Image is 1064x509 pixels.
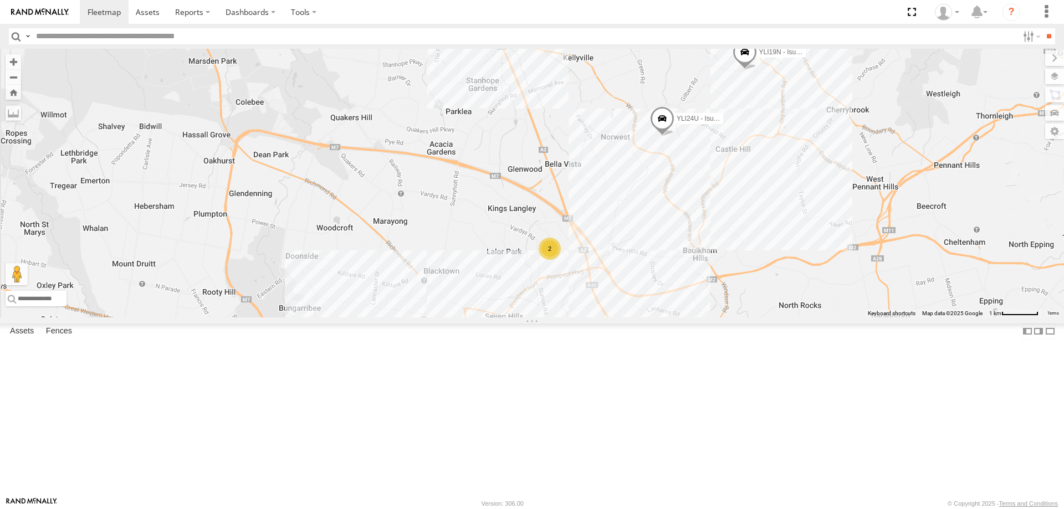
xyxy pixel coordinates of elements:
span: Map data ©2025 Google [922,310,983,316]
label: Map Settings [1045,124,1064,139]
label: Search Filter Options [1019,28,1042,44]
span: 1 km [989,310,1001,316]
label: Hide Summary Table [1045,323,1056,340]
a: Terms and Conditions [999,500,1058,507]
label: Dock Summary Table to the Right [1033,323,1044,340]
button: Zoom in [6,54,21,69]
label: Search Query [23,28,32,44]
div: © Copyright 2025 - [948,500,1058,507]
label: Fences [40,323,78,339]
div: Tom Tozer [931,4,963,20]
button: Keyboard shortcuts [868,310,915,317]
img: rand-logo.svg [11,8,69,16]
span: YLI19N - Isuzu DMAX [759,48,824,56]
div: Version: 306.00 [482,500,524,507]
a: Visit our Website [6,498,57,509]
button: Zoom out [6,69,21,85]
div: 2 [539,238,561,260]
span: YLI24U - Isuzu D-MAX [677,114,744,122]
button: Drag Pegman onto the map to open Street View [6,263,28,285]
i: ? [1002,3,1020,21]
a: Terms (opens in new tab) [1047,311,1059,316]
button: Map Scale: 1 km per 63 pixels [986,310,1042,317]
label: Dock Summary Table to the Left [1022,323,1033,340]
label: Assets [4,323,39,339]
label: Measure [6,105,21,121]
button: Zoom Home [6,85,21,100]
